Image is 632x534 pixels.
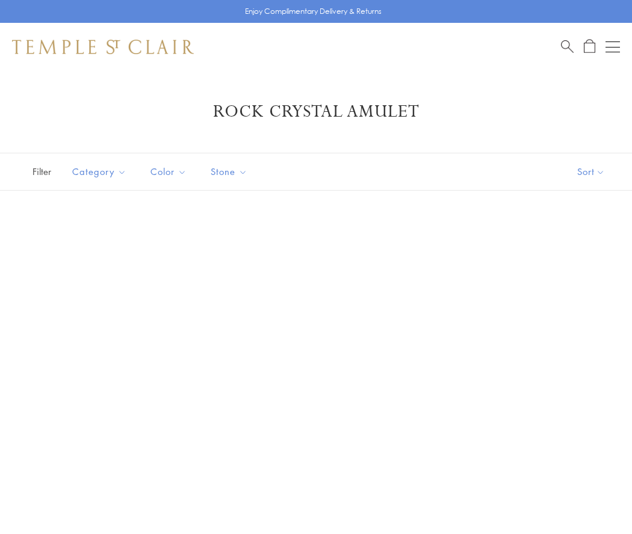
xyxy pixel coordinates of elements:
[12,40,194,54] img: Temple St. Clair
[245,5,382,17] p: Enjoy Complimentary Delivery & Returns
[144,164,196,179] span: Color
[202,158,256,185] button: Stone
[66,164,135,179] span: Category
[63,158,135,185] button: Category
[30,101,602,123] h1: Rock Crystal Amulet
[141,158,196,185] button: Color
[205,164,256,179] span: Stone
[584,39,595,54] a: Open Shopping Bag
[606,40,620,54] button: Open navigation
[550,153,632,190] button: Show sort by
[561,39,574,54] a: Search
